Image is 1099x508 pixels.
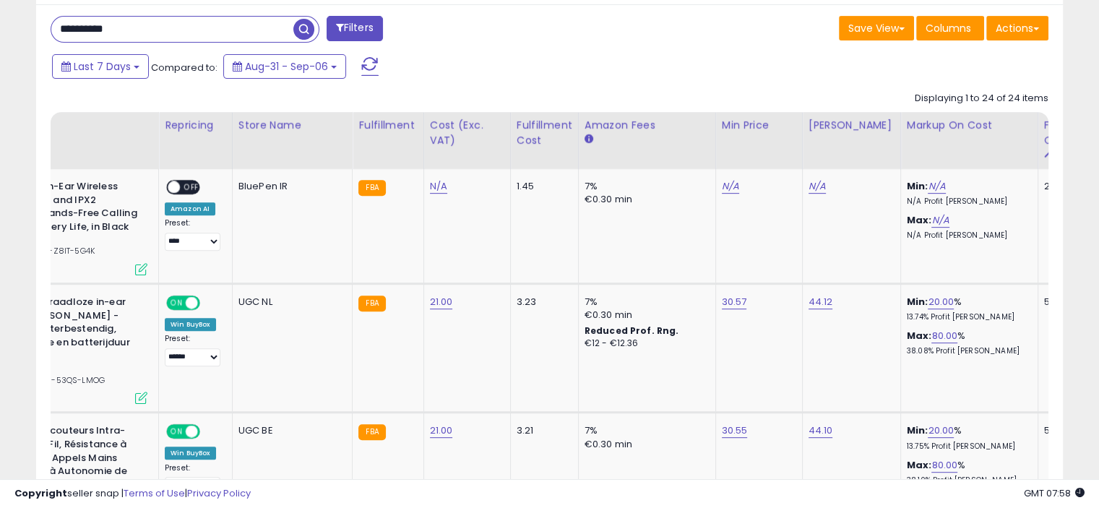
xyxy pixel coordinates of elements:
[151,61,217,74] span: Compared to:
[585,180,704,193] div: 7%
[74,59,131,74] span: Last 7 Days
[1024,486,1085,500] span: 2025-09-14 07:58 GMT
[809,179,826,194] a: N/A
[722,118,796,133] div: Min Price
[907,295,928,309] b: Min:
[585,296,704,309] div: 7%
[430,423,453,438] a: 21.00
[9,245,95,257] span: | SKU: ZT-Z8IT-5G4K
[722,295,747,309] a: 30.57
[358,118,417,133] div: Fulfillment
[165,218,221,251] div: Preset:
[165,463,221,496] div: Preset:
[928,423,954,438] a: 20.00
[223,54,346,79] button: Aug-31 - Sep-06
[165,318,216,331] div: Win BuyBox
[931,329,957,343] a: 80.00
[1044,424,1089,437] div: 58
[124,486,185,500] a: Terms of Use
[517,296,567,309] div: 3.23
[907,179,928,193] b: Min:
[517,180,567,193] div: 1.45
[430,179,447,194] a: N/A
[907,197,1027,207] p: N/A Profit [PERSON_NAME]
[722,179,739,194] a: N/A
[168,297,186,309] span: ON
[722,423,748,438] a: 30.55
[198,426,221,438] span: OFF
[180,181,203,194] span: OFF
[358,180,385,196] small: FBA
[907,346,1027,356] p: 38.08% Profit [PERSON_NAME]
[907,442,1027,452] p: 13.75% Profit [PERSON_NAME]
[187,486,251,500] a: Privacy Policy
[327,16,383,41] button: Filters
[585,133,593,146] small: Amazon Fees.
[1044,118,1094,148] div: Fulfillable Quantity
[931,458,957,473] a: 80.00
[585,337,704,350] div: €12 - €12.36
[839,16,914,40] button: Save View
[907,458,932,472] b: Max:
[1044,180,1089,193] div: 231
[585,118,710,133] div: Amazon Fees
[358,424,385,440] small: FBA
[585,424,704,437] div: 7%
[900,112,1038,169] th: The percentage added to the cost of goods (COGS) that forms the calculator for Min & Max prices.
[430,118,504,148] div: Cost (Exc. VAT)
[165,447,216,460] div: Win BuyBox
[14,486,67,500] strong: Copyright
[809,295,833,309] a: 44.12
[14,487,251,501] div: seller snap | |
[809,118,895,133] div: [PERSON_NAME]
[238,118,347,133] div: Store Name
[430,295,453,309] a: 21.00
[907,424,1027,451] div: %
[907,330,1027,356] div: %
[931,213,949,228] a: N/A
[907,459,1027,486] div: %
[585,193,704,206] div: €0.30 min
[238,296,342,309] div: UGC NL
[986,16,1048,40] button: Actions
[585,309,704,322] div: €0.30 min
[238,424,342,437] div: UGC BE
[245,59,328,74] span: Aug-31 - Sep-06
[907,296,1027,322] div: %
[9,374,105,386] span: | SKU: 09-53QS-LMOG
[198,297,221,309] span: OFF
[907,118,1032,133] div: Markup on Cost
[915,92,1048,106] div: Displaying 1 to 24 of 24 items
[52,54,149,79] button: Last 7 Days
[907,312,1027,322] p: 13.74% Profit [PERSON_NAME]
[1044,296,1089,309] div: 58
[907,231,1027,241] p: N/A Profit [PERSON_NAME]
[517,118,572,148] div: Fulfillment Cost
[358,296,385,311] small: FBA
[928,295,954,309] a: 20.00
[517,424,567,437] div: 3.21
[165,118,226,133] div: Repricing
[585,438,704,451] div: €0.30 min
[168,426,186,438] span: ON
[907,423,928,437] b: Min:
[928,179,945,194] a: N/A
[907,213,932,227] b: Max:
[585,324,679,337] b: Reduced Prof. Rng.
[238,180,342,193] div: BluePen IR
[916,16,984,40] button: Columns
[165,202,215,215] div: Amazon AI
[165,334,221,366] div: Preset:
[809,423,833,438] a: 44.10
[926,21,971,35] span: Columns
[907,329,932,343] b: Max:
